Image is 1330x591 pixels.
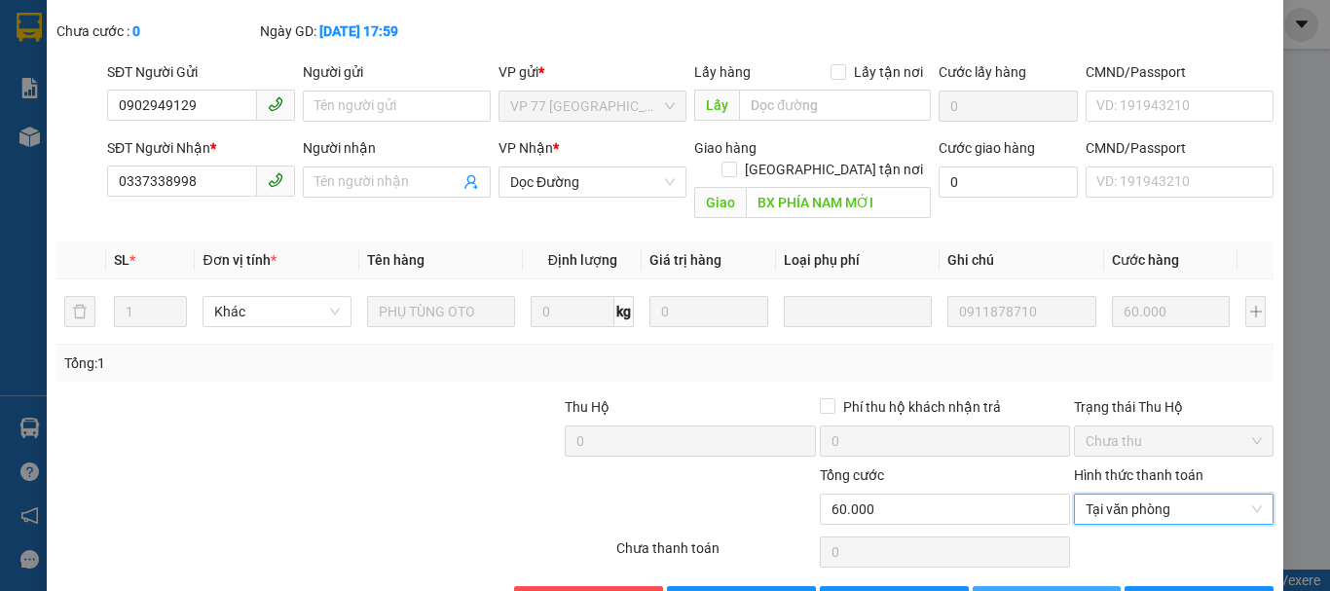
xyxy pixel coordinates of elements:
[203,252,276,268] span: Đơn vị tính
[107,137,295,159] div: SĐT Người Nhận
[132,23,140,39] b: 0
[939,64,1026,80] label: Cước lấy hàng
[510,92,675,121] span: VP 77 Thái Nguyên
[694,187,746,218] span: Giao
[56,20,256,42] div: Chưa cước :
[268,96,283,112] span: phone
[1074,467,1203,483] label: Hình thức thanh toán
[268,172,283,188] span: phone
[1086,61,1274,83] div: CMND/Passport
[1112,252,1179,268] span: Cước hàng
[614,296,634,327] span: kg
[649,296,768,327] input: 0
[947,296,1095,327] input: Ghi Chú
[260,20,460,42] div: Ngày GD:
[614,537,818,572] div: Chưa thanh toán
[940,241,1103,279] th: Ghi chú
[510,167,675,197] span: Dọc Đường
[1086,426,1262,456] span: Chưa thu
[499,61,686,83] div: VP gửi
[64,352,515,374] div: Tổng: 1
[1074,396,1274,418] div: Trạng thái Thu Hộ
[746,187,931,218] input: Dọc đường
[737,159,931,180] span: [GEOGRAPHIC_DATA] tận nơi
[694,140,757,156] span: Giao hàng
[565,399,610,415] span: Thu Hộ
[303,137,491,159] div: Người nhận
[846,61,931,83] span: Lấy tận nơi
[776,241,940,279] th: Loại phụ phí
[1245,296,1266,327] button: plus
[835,396,1009,418] span: Phí thu hộ khách nhận trả
[367,296,515,327] input: VD: Bàn, Ghế
[694,90,739,121] span: Lấy
[214,297,339,326] span: Khác
[367,252,425,268] span: Tên hàng
[939,91,1078,122] input: Cước lấy hàng
[820,467,884,483] span: Tổng cước
[739,90,931,121] input: Dọc đường
[499,140,553,156] span: VP Nhận
[114,252,129,268] span: SL
[649,252,721,268] span: Giá trị hàng
[1112,296,1231,327] input: 0
[694,64,751,80] span: Lấy hàng
[548,252,617,268] span: Định lượng
[939,166,1078,198] input: Cước giao hàng
[64,296,95,327] button: delete
[107,61,295,83] div: SĐT Người Gửi
[1086,137,1274,159] div: CMND/Passport
[303,61,491,83] div: Người gửi
[319,23,398,39] b: [DATE] 17:59
[939,140,1035,156] label: Cước giao hàng
[463,174,479,190] span: user-add
[1086,495,1262,524] span: Tại văn phòng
